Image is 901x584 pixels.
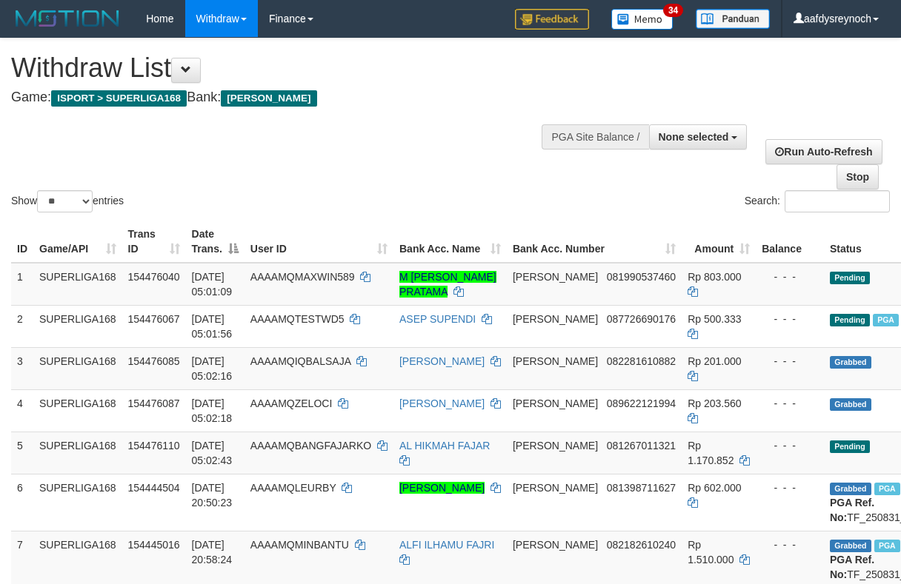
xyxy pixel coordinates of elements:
span: Rp 803.000 [688,271,741,283]
td: SUPERLIGA168 [33,347,122,389]
td: SUPERLIGA168 [33,474,122,531]
span: AAAAMQIQBALSAJA [250,355,350,367]
span: [DATE] 05:02:16 [192,355,233,382]
span: Copy 089622121994 to clipboard [607,397,676,409]
img: Button%20Memo.svg [611,9,674,30]
b: PGA Ref. No: [830,497,874,523]
span: Copy 082281610882 to clipboard [607,355,676,367]
span: Rp 1.170.852 [688,440,734,466]
span: Rp 602.000 [688,482,741,494]
span: [PERSON_NAME] [513,440,598,452]
span: AAAAMQZELOCI [250,397,332,409]
span: Copy 081398711627 to clipboard [607,482,676,494]
h1: Withdraw List [11,53,586,83]
span: [DATE] 20:58:24 [192,539,233,565]
span: Pending [830,440,870,453]
span: [PERSON_NAME] [221,90,316,107]
a: [PERSON_NAME] [399,482,485,494]
button: None selected [649,124,748,150]
span: Copy 087726690176 to clipboard [607,313,676,325]
a: [PERSON_NAME] [399,355,485,367]
div: - - - [762,537,818,552]
h4: Game: Bank: [11,90,586,105]
b: PGA Ref. No: [830,554,874,580]
span: [PERSON_NAME] [513,397,598,409]
div: - - - [762,269,818,284]
span: [DATE] 05:01:09 [192,271,233,298]
th: Bank Acc. Name: activate to sort column ascending [393,221,507,263]
th: Trans ID: activate to sort column ascending [122,221,186,263]
span: Grabbed [830,483,871,495]
a: AL HIKMAH FAJAR [399,440,490,452]
a: Run Auto-Refresh [765,139,882,164]
td: 3 [11,347,33,389]
span: Copy 081990537460 to clipboard [607,271,676,283]
span: Rp 500.333 [688,313,741,325]
th: Amount: activate to sort column ascending [682,221,756,263]
span: 154476085 [128,355,180,367]
span: [DATE] 05:01:56 [192,313,233,340]
select: Showentries [37,190,93,212]
span: ISPORT > SUPERLIGA168 [51,90,187,107]
input: Search: [785,190,890,212]
span: None selected [659,131,729,143]
span: 34 [663,4,683,17]
img: Feedback.jpg [515,9,589,30]
td: 4 [11,389,33,432]
div: - - - [762,438,818,453]
span: Pending [830,314,870,326]
span: AAAAMQTESTWD5 [250,313,345,325]
th: Date Trans.: activate to sort column descending [186,221,245,263]
a: ALFI ILHAMU FAJRI [399,539,494,551]
td: SUPERLIGA168 [33,389,122,432]
td: SUPERLIGA168 [33,432,122,474]
span: AAAAMQBANGFAJARKO [250,440,371,452]
td: 2 [11,305,33,347]
a: M [PERSON_NAME] PRATAMA [399,271,496,298]
span: Grabbed [830,540,871,552]
span: 154476110 [128,440,180,452]
td: SUPERLIGA168 [33,263,122,306]
span: Copy 082182610240 to clipboard [607,539,676,551]
span: [PERSON_NAME] [513,482,598,494]
th: Game/API: activate to sort column ascending [33,221,122,263]
span: [DATE] 20:50:23 [192,482,233,509]
img: MOTION_logo.png [11,7,124,30]
a: ASEP SUPENDI [399,313,476,325]
span: AAAAMQMINBANTU [250,539,349,551]
span: [PERSON_NAME] [513,355,598,367]
span: 154444504 [128,482,180,494]
span: Pending [830,272,870,284]
label: Search: [745,190,890,212]
span: 154476040 [128,271,180,283]
span: Rp 1.510.000 [688,539,734,565]
span: [DATE] 05:02:43 [192,440,233,466]
span: 154445016 [128,539,180,551]
span: [PERSON_NAME] [513,539,598,551]
span: Rp 203.560 [688,397,741,409]
div: - - - [762,396,818,411]
span: Copy 081267011321 to clipboard [607,440,676,452]
div: - - - [762,480,818,495]
td: 6 [11,474,33,531]
span: 154476087 [128,397,180,409]
th: User ID: activate to sort column ascending [245,221,393,263]
td: 5 [11,432,33,474]
span: AAAAMQMAXWIN589 [250,271,355,283]
span: Marked by aafounsreynich [874,483,900,495]
div: - - - [762,312,818,326]
span: Marked by aafheankoy [874,540,900,552]
a: Stop [837,164,879,189]
span: AAAAMQLEURBY [250,482,336,494]
img: panduan.png [696,9,770,29]
span: Rp 201.000 [688,355,741,367]
span: Grabbed [830,356,871,369]
div: - - - [762,354,818,369]
a: [PERSON_NAME] [399,397,485,409]
div: PGA Site Balance / [542,124,648,150]
span: Marked by aafmaleo [873,314,899,326]
span: 154476067 [128,313,180,325]
th: ID [11,221,33,263]
label: Show entries [11,190,124,212]
th: Bank Acc. Number: activate to sort column ascending [507,221,682,263]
